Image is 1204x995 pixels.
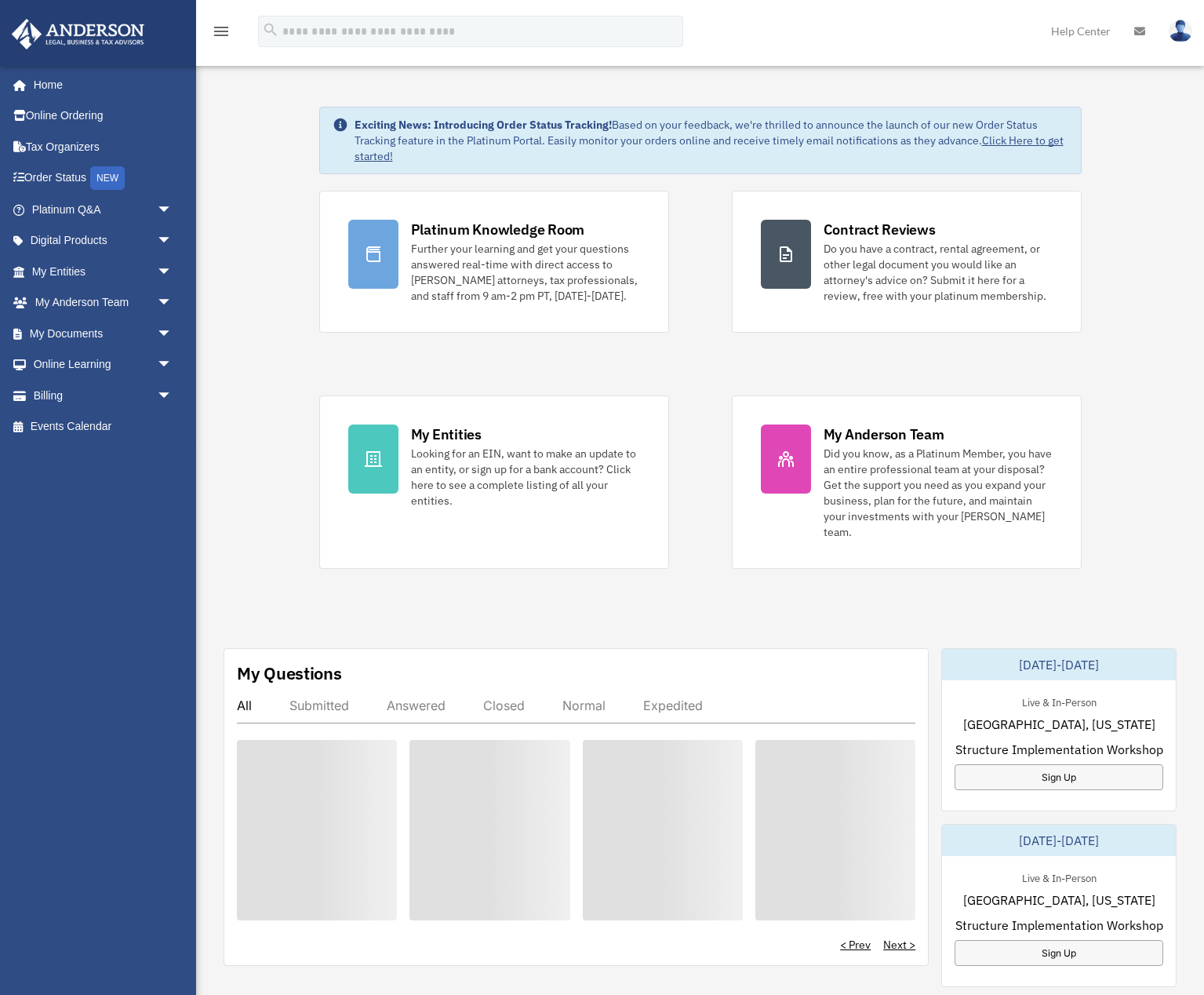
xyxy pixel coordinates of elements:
[1009,693,1109,709] div: Live & In-Person
[11,287,196,319] a: My Anderson Teamarrow_drop_down
[289,698,349,713] div: Submitted
[157,225,188,257] span: arrow_drop_down
[942,825,1176,856] div: [DATE]-[DATE]
[157,256,188,288] span: arrow_drop_down
[11,349,196,381] a: Online Learningarrow_drop_down
[90,166,125,190] div: NEW
[411,425,482,444] div: My Entities
[212,22,231,41] i: menu
[411,220,585,239] div: Platinum Knowledge Room
[11,100,196,132] a: Online Ordering
[319,395,669,569] a: My Entities Looking for an EIN, want to make an update to an entity, or sign up for a bank accoun...
[237,662,342,685] div: My Questions
[824,220,936,239] div: Contract Reviews
[963,715,1155,734] span: [GEOGRAPHIC_DATA], [US_STATE]
[355,117,1068,164] div: Based on your feedback, we're thrilled to announce the launch of our new Order Status Tracking fe...
[157,380,188,412] span: arrow_drop_down
[157,287,188,319] span: arrow_drop_down
[942,649,1176,680] div: [DATE]-[DATE]
[824,241,1053,304] div: Do you have a contract, rental agreement, or other legal document you would like an attorney's ad...
[955,764,1163,790] a: Sign Up
[11,411,196,443] a: Events Calendar
[11,69,188,100] a: Home
[963,891,1155,909] span: [GEOGRAPHIC_DATA], [US_STATE]
[212,27,231,41] a: menu
[840,937,871,953] a: < Prev
[1169,20,1192,42] img: User Pic
[11,256,196,287] a: My Entitiesarrow_drop_down
[562,698,606,713] div: Normal
[157,194,188,226] span: arrow_drop_down
[157,318,188,350] span: arrow_drop_down
[11,131,196,162] a: Tax Organizers
[237,698,252,713] div: All
[411,241,640,304] div: Further your learning and get your questions answered real-time with direct access to [PERSON_NAM...
[11,318,196,349] a: My Documentsarrow_drop_down
[483,698,525,713] div: Closed
[824,425,944,444] div: My Anderson Team
[883,937,915,953] a: Next >
[262,21,279,38] i: search
[955,740,1163,759] span: Structure Implementation Workshop
[411,446,640,508] div: Looking for an EIN, want to make an update to an entity, or sign up for a bank account? Click her...
[319,191,669,333] a: Platinum Knowledge Room Further your learning and get your questions answered real-time with dire...
[1009,869,1109,885] div: Live & In-Person
[955,940,1163,966] a: Sign Up
[7,19,149,49] img: Anderson Advisors Platinum Portal
[11,380,196,411] a: Billingarrow_drop_down
[387,698,446,713] div: Answered
[355,118,612,132] strong: Exciting News: Introducing Order Status Tracking!
[955,916,1163,935] span: Structure Implementation Workshop
[824,446,1053,540] div: Did you know, as a Platinum Member, you have an entire professional team at your disposal? Get th...
[732,395,1082,569] a: My Anderson Team Did you know, as a Platinum Member, you have an entire professional team at your...
[643,698,703,713] div: Expedited
[11,194,196,225] a: Platinum Q&Aarrow_drop_down
[157,349,188,381] span: arrow_drop_down
[355,133,1064,163] a: Click Here to get started!
[11,162,196,195] a: Order StatusNEW
[732,191,1082,333] a: Contract Reviews Do you have a contract, rental agreement, or other legal document you would like...
[11,225,196,257] a: Digital Productsarrow_drop_down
